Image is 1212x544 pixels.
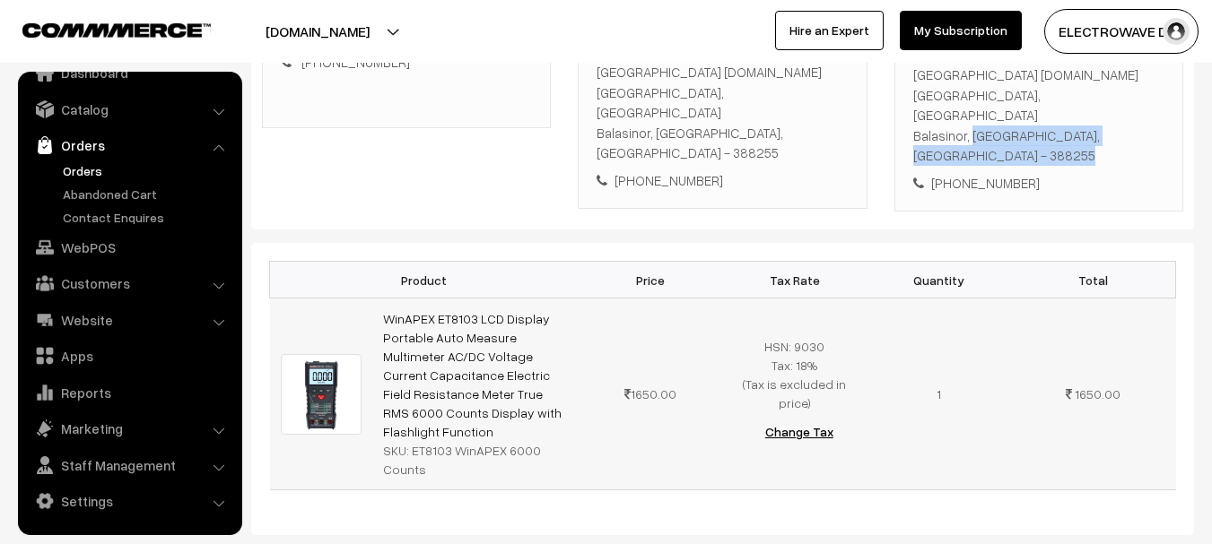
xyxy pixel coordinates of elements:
a: WebPOS [22,231,236,263]
a: WinAPEX ET8103 LCD Display Portable Auto Measure Multimeter AC/DC Voltage Current Capacitance Ele... [383,311,562,439]
a: Marketing [22,412,236,445]
div: Prince electric balasinor [GEOGRAPHIC_DATA] [DOMAIN_NAME][GEOGRAPHIC_DATA], [GEOGRAPHIC_DATA] Bal... [913,45,1164,166]
a: Orders [58,161,236,180]
span: 1 [937,386,941,402]
a: Settings [22,485,236,517]
button: Change Tax [751,412,848,452]
th: Total [1011,262,1176,298]
a: COMMMERCE [22,18,179,39]
a: My Subscription [900,11,1022,50]
div: Prince electric balasinor [GEOGRAPHIC_DATA] [DOMAIN_NAME][GEOGRAPHIC_DATA], [GEOGRAPHIC_DATA] Bal... [597,42,848,163]
img: COMMMERCE [22,23,211,37]
a: Hire an Expert [775,11,884,50]
a: Abandoned Cart [58,185,236,203]
a: Reports [22,376,236,409]
a: Catalog [22,93,236,125]
a: Contact Enquires [58,208,236,227]
span: 1650.00 [624,386,676,402]
th: Product [270,262,579,298]
span: HSN: 9030 Tax: 18% (Tax is excluded in price) [743,339,846,410]
th: Quantity [867,262,1011,298]
img: user [1163,18,1190,45]
button: [DOMAIN_NAME] [203,9,432,54]
a: Orders [22,129,236,161]
a: Apps [22,340,236,372]
a: Staff Management [22,449,236,481]
button: ELECTROWAVE DE… [1044,9,1199,54]
th: Price [579,262,723,298]
th: Tax Rate [722,262,867,298]
span: 1650.00 [1075,386,1120,402]
a: Customers [22,267,236,299]
a: Dashboard [22,56,236,89]
div: [PHONE_NUMBER] [913,173,1164,194]
a: Website [22,304,236,336]
div: SKU: ET8103 WinAPEX 6000 Counts [383,441,568,479]
img: 61HEheeWXLL._SL1000_.jpg [281,354,362,436]
div: [PHONE_NUMBER] [597,170,848,191]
